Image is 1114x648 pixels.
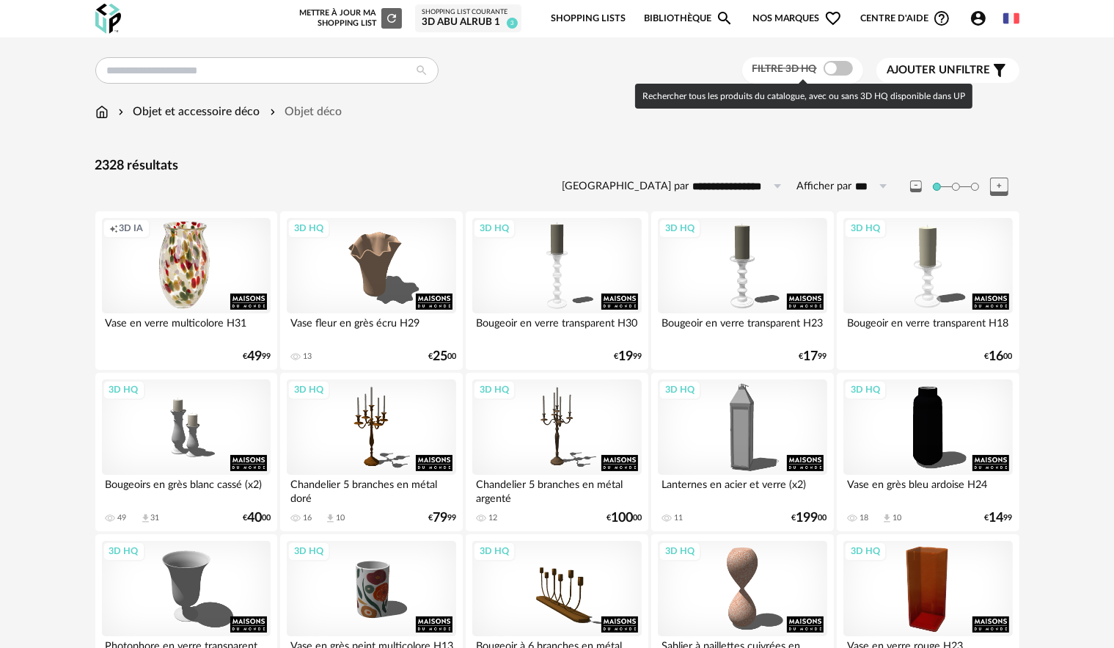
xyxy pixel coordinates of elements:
div: Vase en grès bleu ardoise H24 [843,475,1012,504]
div: 2328 résultats [95,158,1019,175]
div: € 00 [428,352,456,362]
span: 79 [433,513,447,523]
span: Account Circle icon [970,10,987,27]
div: € 99 [985,513,1013,523]
div: 18 [860,513,868,523]
a: Shopping Lists [551,1,626,36]
div: 3D HQ [473,219,516,238]
div: Bougeoir en verre transparent H23 [658,313,827,343]
div: 3D HQ [473,542,516,561]
span: Magnify icon [716,10,733,27]
span: 40 [247,513,262,523]
a: 3D HQ Bougeoir en verre transparent H18 €1600 [837,211,1019,370]
div: Bougeoir en verre transparent H30 [472,313,641,343]
a: BibliothèqueMagnify icon [644,1,733,36]
div: 31 [151,513,160,523]
div: 3D HQ [659,219,701,238]
a: Creation icon 3D IA Vase en verre multicolore H31 €4999 [95,211,277,370]
a: 3D HQ Lanternes en acier et verre (x2) 11 €19900 [651,373,833,531]
span: Creation icon [109,222,118,234]
div: 3D HQ [473,380,516,399]
a: 3D HQ Chandelier 5 branches en métal doré 16 Download icon 10 €7999 [280,373,462,531]
div: € 99 [614,352,642,362]
img: svg+xml;base64,PHN2ZyB3aWR0aD0iMTYiIGhlaWdodD0iMTciIHZpZXdCb3g9IjAgMCAxNiAxNyIgZmlsbD0ibm9uZSIgeG... [95,103,109,120]
span: Refresh icon [385,14,398,22]
div: € 00 [243,513,271,523]
span: Heart Outline icon [824,10,842,27]
span: Filtre 3D HQ [752,64,817,74]
div: € 99 [428,513,456,523]
div: 11 [674,513,683,523]
span: filtre [887,63,991,78]
div: Mettre à jour ma Shopping List [296,8,402,29]
div: 16 [303,513,312,523]
span: 199 [796,513,818,523]
span: Nos marques [752,1,842,36]
a: Shopping List courante 3D ABU ALRUB 1 3 [422,8,515,29]
span: Account Circle icon [970,10,994,27]
span: 17 [804,352,818,362]
div: 3D HQ [844,219,887,238]
span: Help Circle Outline icon [933,10,950,27]
div: 3D HQ [287,380,330,399]
span: Ajouter un [887,65,956,76]
a: 3D HQ Bougeoir en verre transparent H23 €1799 [651,211,833,370]
div: 3D HQ [103,380,145,399]
div: 3D ABU ALRUB 1 [422,16,515,29]
span: 3D IA [120,222,144,234]
div: 13 [303,352,312,362]
div: Bougeoirs en grès blanc cassé (x2) [102,475,271,504]
img: fr [1003,10,1019,26]
div: 12 [488,513,497,523]
span: 16 [989,352,1004,362]
img: OXP [95,4,121,34]
span: Centre d'aideHelp Circle Outline icon [860,10,950,27]
a: 3D HQ Vase en grès bleu ardoise H24 18 Download icon 10 €1499 [837,373,1019,531]
div: 10 [893,513,901,523]
span: Download icon [325,513,336,524]
div: 10 [336,513,345,523]
span: 3 [507,18,518,29]
div: Objet et accessoire déco [115,103,260,120]
span: Download icon [882,513,893,524]
div: Rechercher tous les produits du catalogue, avec ou sans 3D HQ disponible dans UP [635,84,972,109]
span: Download icon [140,513,151,524]
div: Shopping List courante [422,8,515,17]
div: 3D HQ [287,219,330,238]
div: Chandelier 5 branches en métal argenté [472,475,641,504]
div: 3D HQ [844,380,887,399]
div: € 99 [243,352,271,362]
span: 19 [618,352,633,362]
div: Chandelier 5 branches en métal doré [287,475,455,504]
a: 3D HQ Bougeoirs en grès blanc cassé (x2) 49 Download icon 31 €4000 [95,373,277,531]
label: Afficher par [797,180,852,194]
div: 49 [118,513,127,523]
div: € 99 [799,352,827,362]
div: 3D HQ [287,542,330,561]
img: svg+xml;base64,PHN2ZyB3aWR0aD0iMTYiIGhlaWdodD0iMTYiIHZpZXdCb3g9IjAgMCAxNiAxNiIgZmlsbD0ibm9uZSIgeG... [115,103,127,120]
a: 3D HQ Vase fleur en grès écru H29 13 €2500 [280,211,462,370]
a: 3D HQ Bougeoir en verre transparent H30 €1999 [466,211,648,370]
div: 3D HQ [659,542,701,561]
div: 3D HQ [844,542,887,561]
div: Vase fleur en grès écru H29 [287,313,455,343]
div: 3D HQ [659,380,701,399]
div: Bougeoir en verre transparent H18 [843,313,1012,343]
label: [GEOGRAPHIC_DATA] par [563,180,689,194]
div: € 00 [607,513,642,523]
div: € 00 [985,352,1013,362]
div: 3D HQ [103,542,145,561]
div: € 00 [792,513,827,523]
span: 100 [611,513,633,523]
span: Filter icon [991,62,1008,79]
div: Vase en verre multicolore H31 [102,313,271,343]
span: 49 [247,352,262,362]
span: 14 [989,513,1004,523]
div: Lanternes en acier et verre (x2) [658,475,827,504]
button: Ajouter unfiltre Filter icon [876,58,1019,83]
a: 3D HQ Chandelier 5 branches en métal argenté 12 €10000 [466,373,648,531]
span: 25 [433,352,447,362]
